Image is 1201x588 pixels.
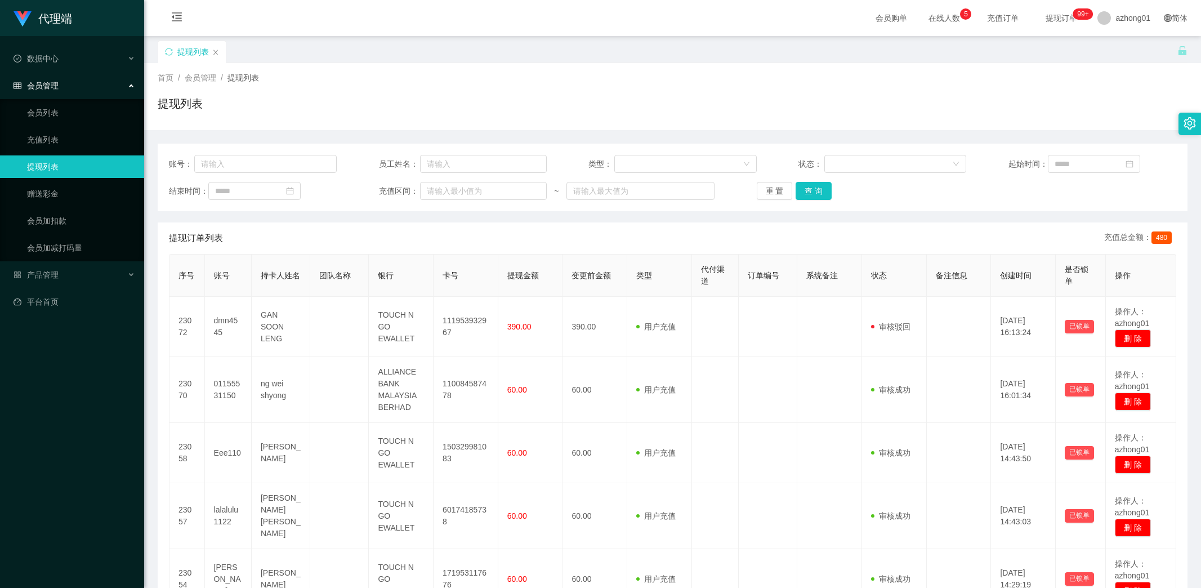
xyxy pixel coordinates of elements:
td: [DATE] 16:13:24 [991,297,1056,357]
span: 状态： [798,158,824,170]
td: 23058 [169,423,205,483]
span: 操作人：azhong01 [1115,559,1150,580]
span: 卡号 [443,271,458,280]
span: 订单编号 [748,271,779,280]
sup: 1186 [1073,8,1093,20]
td: TOUCH N GO EWALLET [369,483,434,549]
span: 60.00 [507,511,527,520]
span: 状态 [871,271,887,280]
span: 审核成功 [871,574,910,583]
span: 操作人：azhong01 [1115,307,1150,328]
span: 持卡人姓名 [261,271,300,280]
span: 用户充值 [636,322,676,331]
td: [DATE] 14:43:50 [991,423,1056,483]
input: 请输入 [194,155,337,173]
i: 图标: table [14,82,21,90]
span: ~ [547,185,566,197]
i: 图标: setting [1184,117,1196,130]
td: dmn4545 [205,297,252,357]
td: 23072 [169,297,205,357]
span: 审核成功 [871,511,910,520]
button: 删 除 [1115,393,1151,411]
span: 60.00 [507,448,527,457]
span: 变更前金额 [572,271,611,280]
td: TOUCH N GO EWALLET [369,297,434,357]
span: 390.00 [507,322,532,331]
h1: 代理端 [38,1,72,37]
div: 提现列表 [177,41,209,63]
td: 390.00 [562,297,627,357]
span: 审核成功 [871,448,910,457]
a: 会员加扣款 [27,210,135,232]
span: 银行 [378,271,394,280]
span: 操作人：azhong01 [1115,370,1150,391]
span: 操作人：azhong01 [1115,433,1150,454]
span: 提现订单列表 [169,231,223,245]
span: 审核驳回 [871,322,910,331]
td: ng wei shyong [252,357,310,423]
td: lalalulu1122 [205,483,252,549]
p: 5 [964,8,968,20]
span: / [221,73,223,82]
button: 已锁单 [1065,572,1094,586]
sup: 5 [960,8,971,20]
span: 类型： [588,158,614,170]
span: 60.00 [507,574,527,583]
span: 充值订单 [981,14,1024,22]
span: 账号： [169,158,194,170]
a: 代理端 [14,14,72,23]
span: 充值区间： [379,185,420,197]
a: 会员加减打码量 [27,237,135,259]
button: 删 除 [1115,456,1151,474]
td: [DATE] 14:43:03 [991,483,1056,549]
span: 提现订单 [1040,14,1083,22]
td: TOUCH N GO EWALLET [369,423,434,483]
span: 代付渠道 [701,265,725,286]
td: [PERSON_NAME] [PERSON_NAME] [252,483,310,549]
input: 请输入最小值为 [420,182,547,200]
td: 150329981083 [434,423,498,483]
button: 重 置 [757,182,793,200]
td: 23057 [169,483,205,549]
a: 提现列表 [27,155,135,178]
span: 60.00 [507,385,527,394]
button: 删 除 [1115,329,1151,348]
span: 用户充值 [636,448,676,457]
td: 60.00 [562,423,627,483]
span: 序号 [178,271,194,280]
div: 充值总金额： [1104,231,1176,245]
span: 用户充值 [636,385,676,394]
i: 图标: calendar [1126,160,1133,168]
i: 图标: down [953,161,959,168]
td: Eee110 [205,423,252,483]
td: 60174185738 [434,483,498,549]
span: 团队名称 [319,271,351,280]
span: 提现列表 [227,73,259,82]
i: 图标: calendar [286,187,294,195]
button: 已锁单 [1065,509,1094,523]
span: 账号 [214,271,230,280]
input: 请输入 [420,155,547,173]
i: 图标: close [212,49,219,56]
span: 类型 [636,271,652,280]
button: 删 除 [1115,519,1151,537]
td: 23070 [169,357,205,423]
i: 图标: menu-fold [158,1,196,37]
button: 查 询 [796,182,832,200]
span: 会员管理 [185,73,216,82]
span: 首页 [158,73,173,82]
a: 赠送彩金 [27,182,135,205]
td: 01155531150 [205,357,252,423]
i: 图标: down [743,161,750,168]
span: 数据中心 [14,54,59,63]
span: 创建时间 [1000,271,1032,280]
span: 会员管理 [14,81,59,90]
span: 操作人：azhong01 [1115,496,1150,517]
span: 用户充值 [636,574,676,583]
span: 是否锁单 [1065,265,1088,286]
span: 审核成功 [871,385,910,394]
td: 110084587478 [434,357,498,423]
i: 图标: sync [165,48,173,56]
h1: 提现列表 [158,95,203,112]
span: 提现金额 [507,271,539,280]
